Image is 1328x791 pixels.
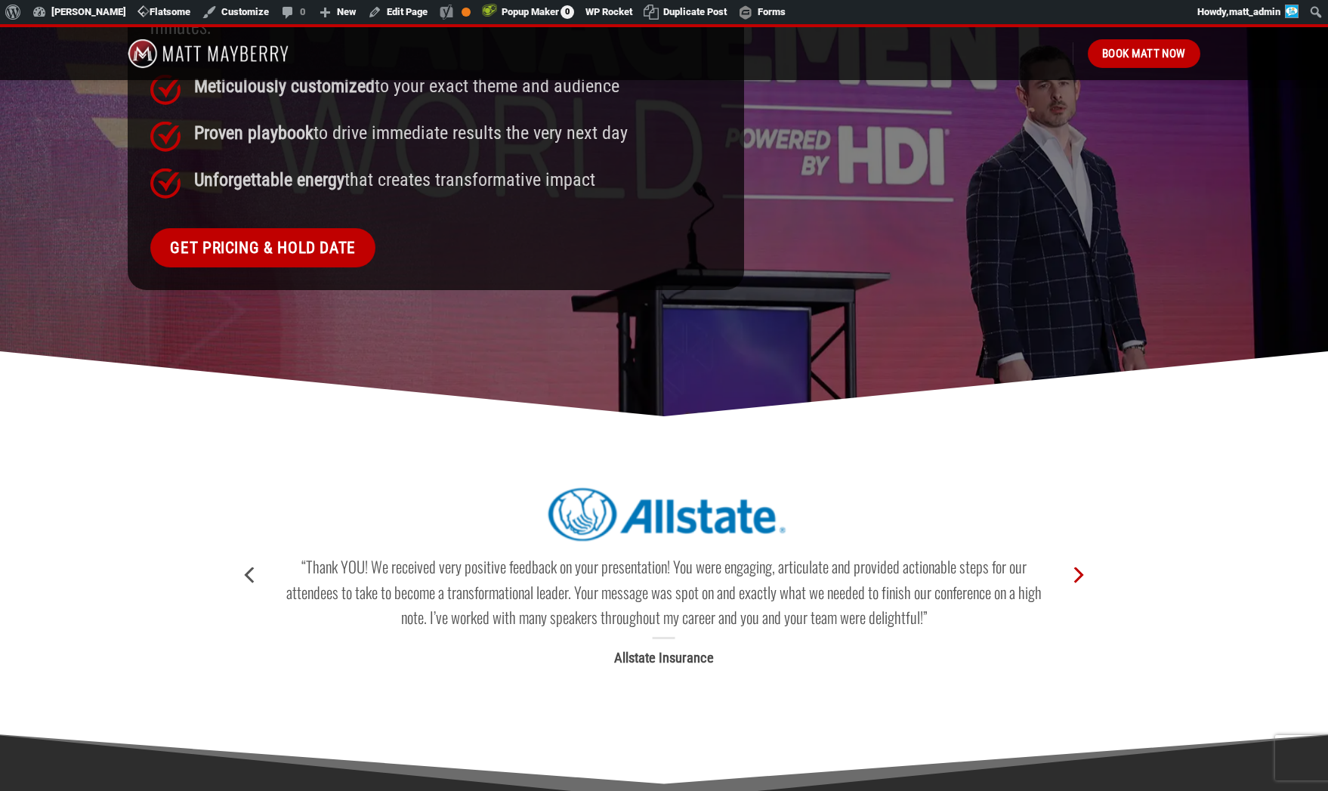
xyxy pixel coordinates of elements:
[170,235,356,261] span: Get Pricing & Hold Date
[194,122,313,144] strong: Proven playbook
[194,119,721,147] p: to drive immediate results the very next day
[128,27,289,80] img: Matt Mayberry
[194,72,721,100] p: to your exact theme and audience
[614,650,714,666] strong: Allstate Insurance
[194,165,721,194] p: that creates transformative impact
[276,554,1052,629] h4: “Thank YOU! We received very positive feedback on your presentation! You were engaging, articulat...
[1229,6,1280,17] span: matt_admin
[150,228,375,268] a: Get Pricing & Hold Date
[194,169,344,190] strong: Unforgettable energy
[1064,553,1091,598] button: Next
[1088,39,1200,68] a: Book Matt Now
[462,8,471,17] div: OK
[561,5,574,19] span: 0
[194,76,375,97] strong: Meticulously customized
[237,553,264,598] button: Previous
[1102,45,1186,63] span: Book Matt Now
